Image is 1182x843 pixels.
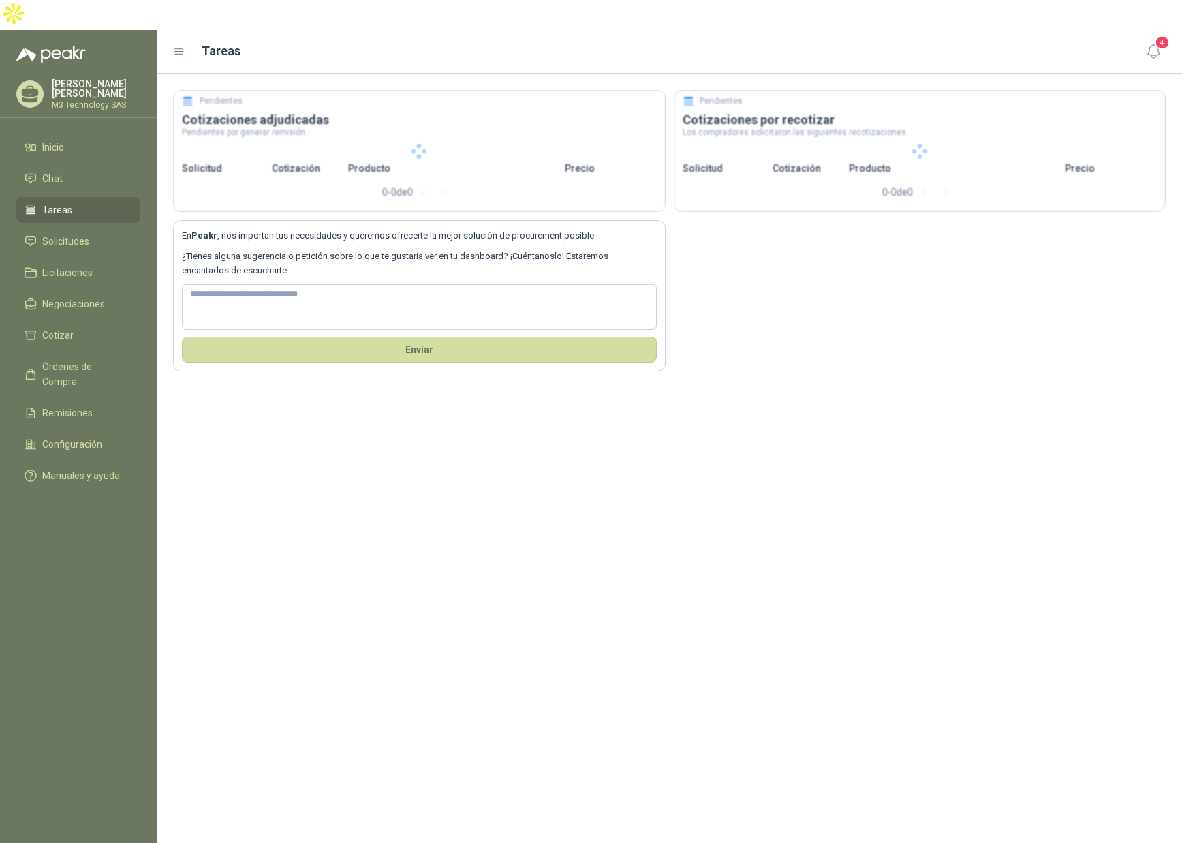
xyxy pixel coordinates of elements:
[16,260,140,286] a: Licitaciones
[42,171,63,186] span: Chat
[16,322,140,348] a: Cotizar
[42,265,93,280] span: Licitaciones
[42,405,93,420] span: Remisiones
[182,337,657,363] button: Envíar
[42,359,127,389] span: Órdenes de Compra
[182,249,657,277] p: ¿Tienes alguna sugerencia o petición sobre lo que te gustaría ver en tu dashboard? ¡Cuéntanoslo! ...
[182,229,657,243] p: En , nos importan tus necesidades y queremos ofrecerte la mejor solución de procurement posible.
[1155,36,1170,49] span: 4
[16,463,140,489] a: Manuales y ayuda
[191,230,217,241] b: Peakr
[1141,40,1166,64] button: 4
[42,328,74,343] span: Cotizar
[16,291,140,317] a: Negociaciones
[16,134,140,160] a: Inicio
[202,42,240,61] h1: Tareas
[16,431,140,457] a: Configuración
[16,166,140,191] a: Chat
[16,197,140,223] a: Tareas
[16,46,86,63] img: Logo peakr
[16,400,140,426] a: Remisiones
[42,202,72,217] span: Tareas
[16,228,140,254] a: Solicitudes
[42,140,64,155] span: Inicio
[52,79,140,98] p: [PERSON_NAME] [PERSON_NAME]
[42,437,102,452] span: Configuración
[42,296,105,311] span: Negociaciones
[16,354,140,395] a: Órdenes de Compra
[52,101,140,109] p: M3 Technology SAS
[42,234,89,249] span: Solicitudes
[42,468,120,483] span: Manuales y ayuda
